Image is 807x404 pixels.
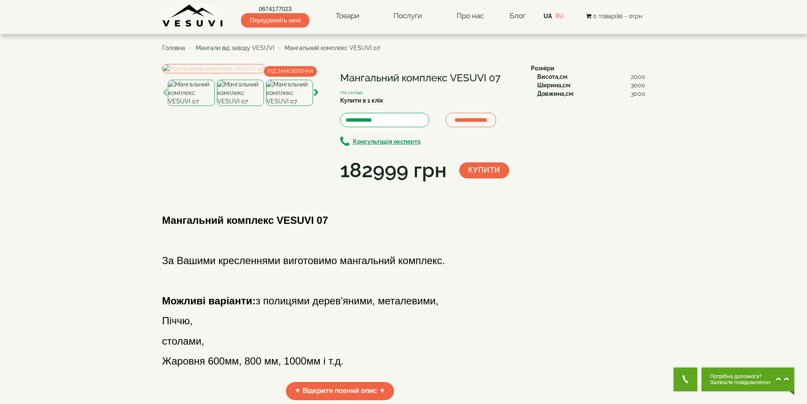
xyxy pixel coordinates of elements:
b: Розміри [531,65,555,72]
img: Завод VESUVI [162,4,224,28]
span: 3000 [631,81,645,89]
span: ПІД ЗАМОВЛЕННЯ [264,66,317,77]
img: Мангальний комплекс VESUVI 07 [266,80,313,106]
b: Довжина,см [537,90,573,97]
span: Потрібна допомога? [710,373,771,379]
b: Можливі варіанти: [162,295,256,306]
a: Мангали від заводу VESUVI [196,45,274,51]
b: Висота,см [537,73,567,80]
a: Головна [162,45,185,51]
font: з полицями дерев'яними, металевими, [162,295,439,306]
a: Послуги [385,6,430,26]
button: Купити [459,162,509,178]
b: Консультація експерта [353,138,421,145]
a: Блог [510,11,526,20]
b: Ширина,см [537,82,570,89]
font: Товщина металу 2 мм, 3 мм, 4 мм. [162,376,324,387]
span: Мангальний комплекс VESUVI 07 [285,45,380,51]
span: 0 товар(ів) - 0грн [593,13,642,20]
b: Мангальний комплекс VESUVI 07 [162,215,328,226]
a: 0674177023 [241,5,309,13]
font: Піччю, [162,315,193,326]
button: 0 товар(ів) - 0грн [583,11,645,21]
span: Залиште повідомлення [710,379,771,385]
span: 2000 [631,72,645,81]
span: Передзвоніть мені [241,13,309,28]
small: На складі [340,89,363,95]
div: : [537,72,645,81]
img: Мангальний комплекс VESUVI 07 [168,80,215,106]
font: Жаровня 600мм, 800 мм, 1000мм і т.д. [162,355,344,367]
div: : [537,81,645,89]
a: Про нас [448,6,492,26]
font: столами, [162,335,204,347]
div: : [537,89,645,98]
span: ▼ Відкрити повний опис ▼ [286,382,394,400]
img: Мангальний комплекс VESUVI 07 [217,80,264,106]
button: Chat button [702,368,794,391]
h1: Мангальний комплекс VESUVI 07 [340,72,518,84]
a: Товари [327,6,368,26]
a: UA [544,13,552,20]
div: 182999 грн [340,156,446,185]
a: RU [555,13,564,20]
img: Мангальний комплекс VESUVI 07 [162,64,265,73]
button: Get Call button [674,368,697,391]
label: Купити в 1 клік [340,96,383,105]
span: 3000 [631,89,645,98]
font: За Вашими кресленнями виготовимо мангальний комплекс. [162,255,445,266]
